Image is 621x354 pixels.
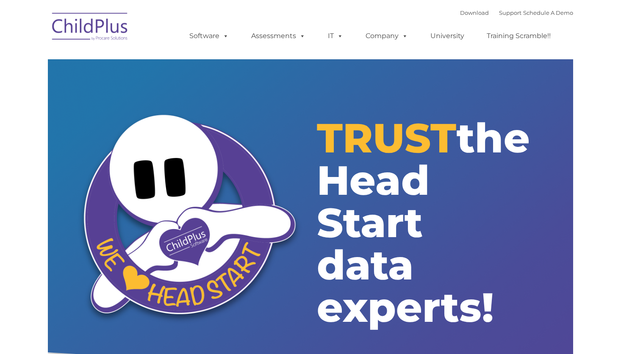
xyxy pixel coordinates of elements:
a: Training Scramble!! [478,28,559,44]
font: | [460,9,573,16]
a: Support [499,9,521,16]
a: IT [319,28,352,44]
a: University [422,28,473,44]
a: Company [357,28,416,44]
a: Software [181,28,237,44]
img: ChildPlus by Procare Solutions [48,7,133,49]
span: TRUST [317,113,457,163]
img: We Heart Head Start [75,110,304,326]
a: Schedule A Demo [523,9,573,16]
a: Assessments [243,28,314,44]
a: Download [460,9,489,16]
span: the Head Start data experts! [317,113,530,332]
